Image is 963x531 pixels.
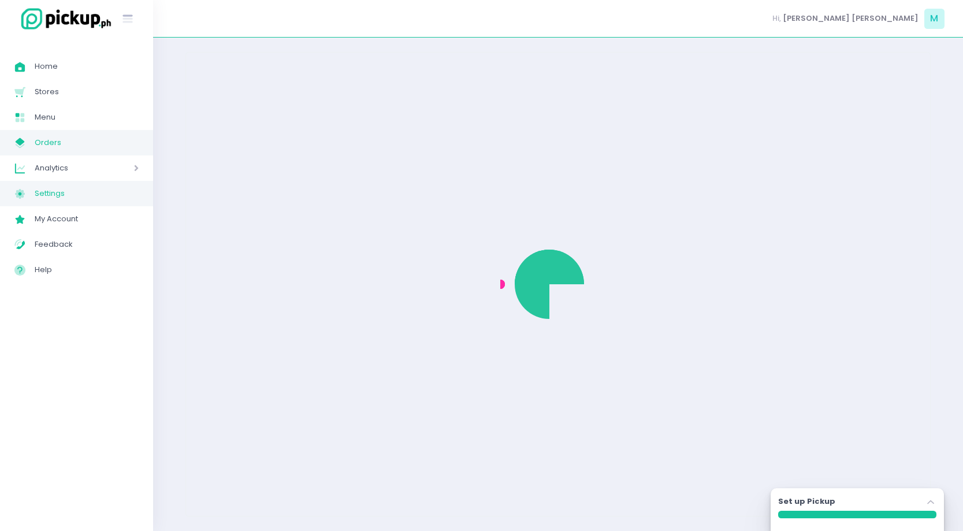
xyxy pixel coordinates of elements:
[14,6,113,31] img: logo
[783,13,919,24] span: [PERSON_NAME] [PERSON_NAME]
[35,161,101,176] span: Analytics
[35,110,139,125] span: Menu
[35,135,139,150] span: Orders
[35,237,139,252] span: Feedback
[35,84,139,99] span: Stores
[35,211,139,226] span: My Account
[924,9,945,29] span: M
[35,262,139,277] span: Help
[778,496,835,507] label: Set up Pickup
[35,186,139,201] span: Settings
[35,59,139,74] span: Home
[772,13,781,24] span: Hi,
